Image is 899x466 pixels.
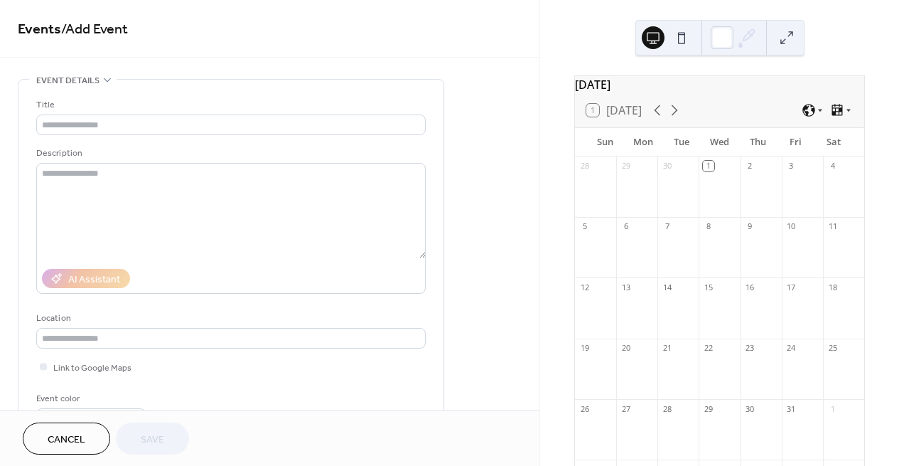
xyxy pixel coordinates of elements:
[579,161,590,171] div: 28
[662,221,672,232] div: 7
[625,128,663,157] div: Mon
[579,221,590,232] div: 5
[701,128,739,157] div: Wed
[745,343,755,354] div: 23
[620,403,631,414] div: 27
[23,423,110,455] button: Cancel
[61,16,128,43] span: / Add Event
[745,282,755,292] div: 16
[786,282,797,292] div: 17
[786,161,797,171] div: 3
[777,128,815,157] div: Fri
[827,282,838,292] div: 18
[36,73,99,88] span: Event details
[48,433,85,448] span: Cancel
[662,128,701,157] div: Tue
[662,161,672,171] div: 30
[620,161,631,171] div: 29
[827,161,838,171] div: 4
[53,361,131,376] span: Link to Google Maps
[814,128,853,157] div: Sat
[703,161,714,171] div: 1
[18,16,61,43] a: Events
[575,76,864,93] div: [DATE]
[738,128,777,157] div: Thu
[703,282,714,292] div: 15
[745,403,755,414] div: 30
[745,161,755,171] div: 2
[579,343,590,354] div: 19
[620,221,631,232] div: 6
[786,343,797,354] div: 24
[662,403,672,414] div: 28
[620,282,631,292] div: 13
[586,128,625,157] div: Sun
[786,403,797,414] div: 31
[827,221,838,232] div: 11
[703,343,714,354] div: 22
[36,146,423,161] div: Description
[745,221,755,232] div: 9
[703,221,714,232] div: 8
[827,343,838,354] div: 25
[579,282,590,292] div: 12
[36,97,423,112] div: Title
[827,403,838,414] div: 1
[703,403,714,414] div: 29
[579,403,590,414] div: 26
[786,221,797,232] div: 10
[36,391,143,406] div: Event color
[662,282,672,292] div: 14
[620,343,631,354] div: 20
[662,343,672,354] div: 21
[36,311,423,326] div: Location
